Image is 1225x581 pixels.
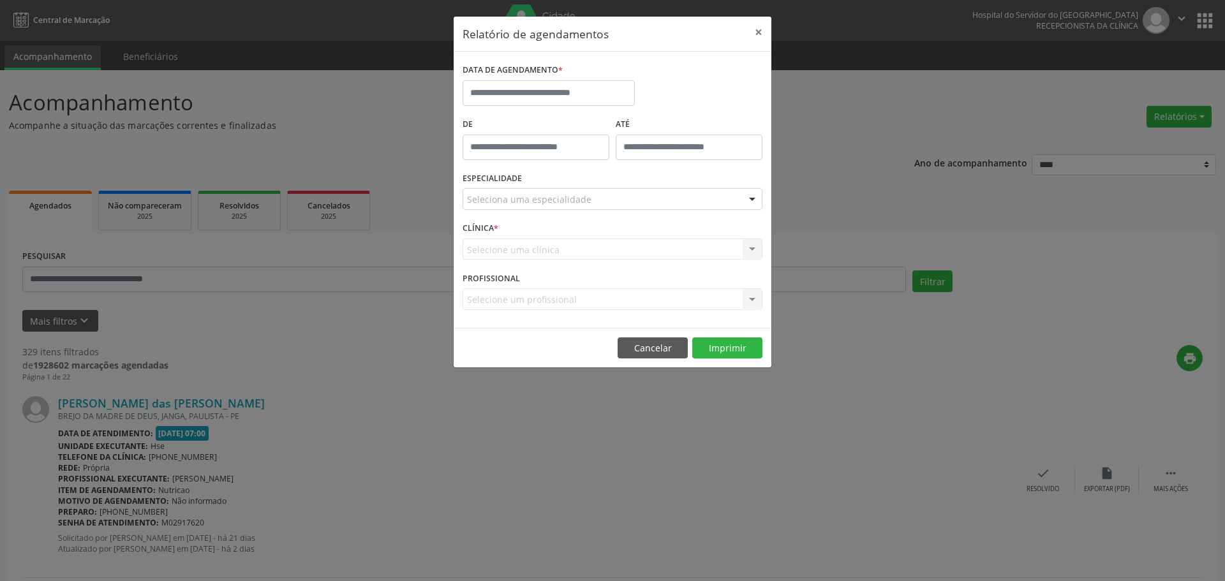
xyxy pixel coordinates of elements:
[463,268,520,288] label: PROFISSIONAL
[692,337,762,359] button: Imprimir
[463,219,498,239] label: CLÍNICA
[463,169,522,189] label: ESPECIALIDADE
[616,115,762,135] label: ATÉ
[463,61,563,80] label: DATA DE AGENDAMENTO
[463,26,609,42] h5: Relatório de agendamentos
[467,193,591,206] span: Seleciona uma especialidade
[618,337,688,359] button: Cancelar
[746,17,771,48] button: Close
[463,115,609,135] label: De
